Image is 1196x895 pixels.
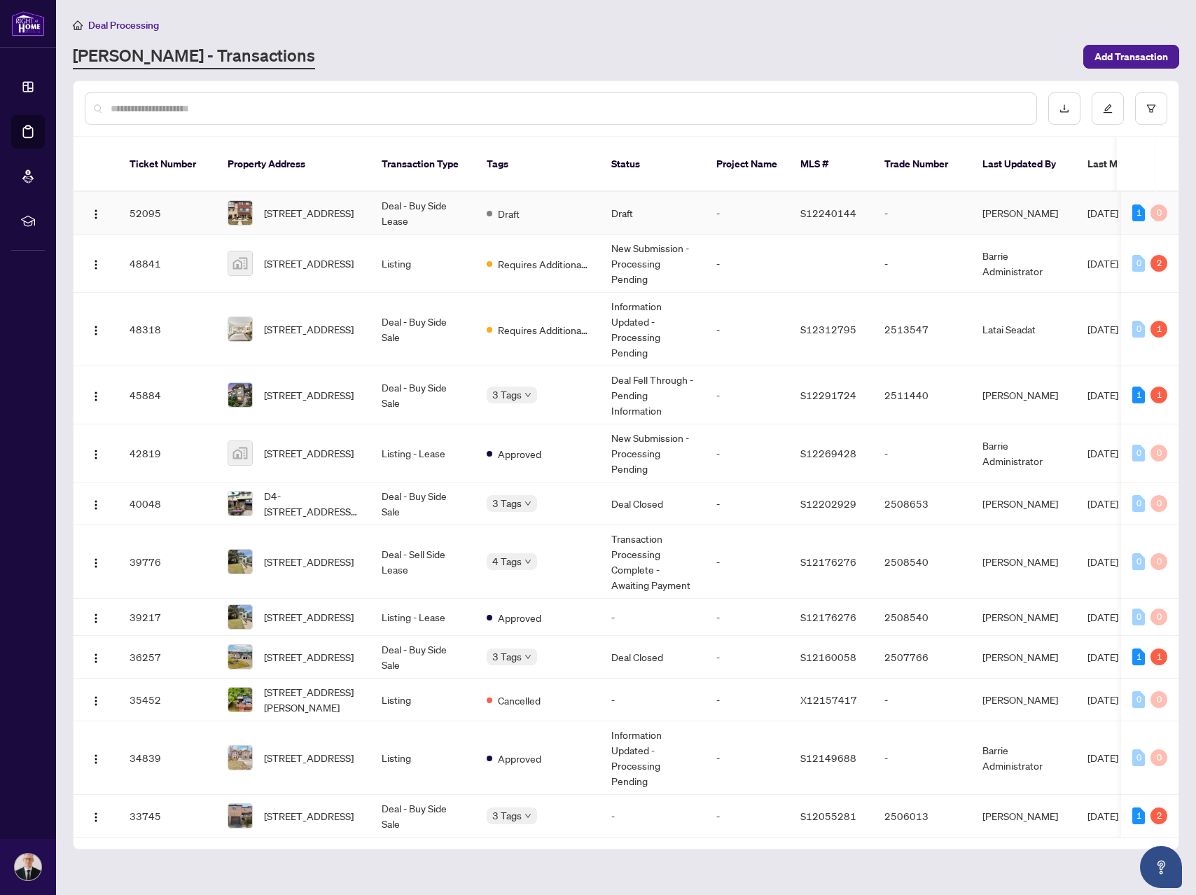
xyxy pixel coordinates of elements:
[370,137,475,192] th: Transaction Type
[1059,104,1069,113] span: download
[1132,255,1145,272] div: 0
[524,653,531,660] span: down
[370,525,475,599] td: Deal - Sell Side Lease
[228,605,252,629] img: thumbnail-img
[800,323,856,335] span: S12312795
[800,447,856,459] span: S12269428
[971,636,1076,679] td: [PERSON_NAME]
[90,259,102,270] img: Logo
[11,11,45,36] img: logo
[600,795,705,838] td: -
[1150,321,1167,338] div: 1
[370,795,475,838] td: Deal - Buy Side Sale
[118,137,216,192] th: Ticket Number
[90,754,102,765] img: Logo
[228,645,252,669] img: thumbnail-img
[705,483,789,525] td: -
[1132,204,1145,221] div: 1
[85,606,107,628] button: Logo
[370,293,475,366] td: Deal - Buy Side Sale
[800,207,856,219] span: S12240144
[524,500,531,507] span: down
[475,137,600,192] th: Tags
[118,599,216,636] td: 39217
[1150,553,1167,570] div: 0
[370,424,475,483] td: Listing - Lease
[228,383,252,407] img: thumbnail-img
[873,137,971,192] th: Trade Number
[228,441,252,465] img: thumbnail-img
[705,599,789,636] td: -
[705,721,789,795] td: -
[800,651,856,663] span: S12160058
[600,293,705,366] td: Information Updated - Processing Pending
[1087,555,1118,568] span: [DATE]
[600,599,705,636] td: -
[118,192,216,235] td: 52095
[1087,156,1173,172] span: Last Modified Date
[971,483,1076,525] td: [PERSON_NAME]
[1150,807,1167,824] div: 2
[228,317,252,341] img: thumbnail-img
[1092,92,1124,125] button: edit
[90,499,102,511] img: Logo
[971,293,1076,366] td: Latai Seadat
[498,610,541,625] span: Approved
[971,679,1076,721] td: [PERSON_NAME]
[492,553,522,569] span: 4 Tags
[498,206,520,221] span: Draft
[873,293,971,366] td: 2513547
[228,201,252,225] img: thumbnail-img
[85,492,107,515] button: Logo
[971,235,1076,293] td: Barrie Administrator
[1087,389,1118,401] span: [DATE]
[873,636,971,679] td: 2507766
[370,679,475,721] td: Listing
[600,636,705,679] td: Deal Closed
[492,387,522,403] span: 3 Tags
[85,384,107,406] button: Logo
[228,550,252,574] img: thumbnail-img
[1150,255,1167,272] div: 2
[370,599,475,636] td: Listing - Lease
[1087,651,1118,663] span: [DATE]
[370,235,475,293] td: Listing
[118,679,216,721] td: 35452
[85,252,107,275] button: Logo
[1132,807,1145,824] div: 1
[873,192,971,235] td: -
[228,688,252,712] img: thumbnail-img
[118,366,216,424] td: 45884
[600,137,705,192] th: Status
[264,609,354,625] span: [STREET_ADDRESS]
[264,649,354,665] span: [STREET_ADDRESS]
[600,679,705,721] td: -
[1094,46,1168,68] span: Add Transaction
[873,483,971,525] td: 2508653
[971,424,1076,483] td: Barrie Administrator
[705,795,789,838] td: -
[1146,104,1156,113] span: filter
[498,446,541,462] span: Approved
[1132,445,1145,462] div: 0
[705,137,789,192] th: Project Name
[705,525,789,599] td: -
[264,387,354,403] span: [STREET_ADDRESS]
[971,525,1076,599] td: [PERSON_NAME]
[370,721,475,795] td: Listing
[705,636,789,679] td: -
[705,293,789,366] td: -
[90,449,102,460] img: Logo
[118,525,216,599] td: 39776
[90,695,102,707] img: Logo
[498,693,541,708] span: Cancelled
[705,235,789,293] td: -
[118,636,216,679] td: 36257
[800,693,857,706] span: X12157417
[492,648,522,665] span: 3 Tags
[1132,691,1145,708] div: 0
[800,810,856,822] span: S12055281
[1083,45,1179,69] button: Add Transaction
[1132,609,1145,625] div: 0
[705,192,789,235] td: -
